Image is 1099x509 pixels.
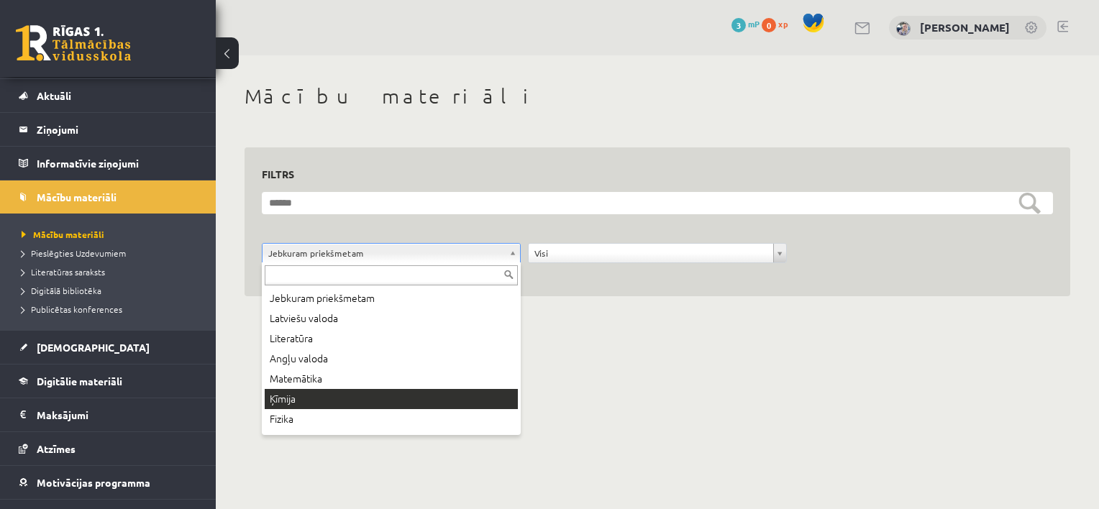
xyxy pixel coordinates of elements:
[265,429,518,449] div: Ģeogrāfija
[265,369,518,389] div: Matemātika
[265,349,518,369] div: Angļu valoda
[265,389,518,409] div: Ķīmija
[265,308,518,329] div: Latviešu valoda
[265,288,518,308] div: Jebkuram priekšmetam
[265,329,518,349] div: Literatūra
[265,409,518,429] div: Fizika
